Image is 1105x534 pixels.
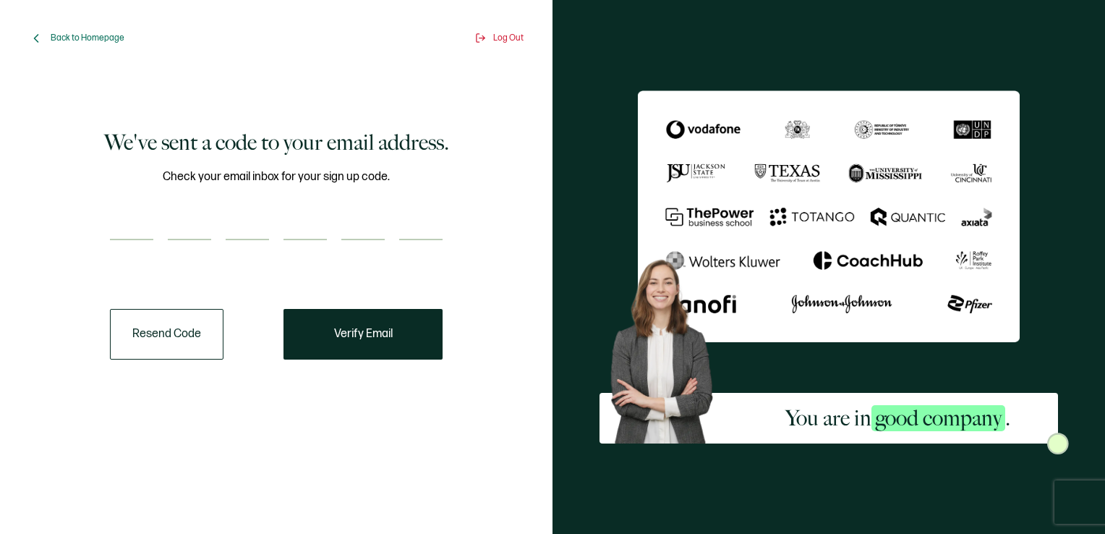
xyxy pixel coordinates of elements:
[104,128,449,157] h1: We've sent a code to your email address.
[600,250,737,444] img: Sertifier Signup - You are in <span class="strong-h">good company</span>. Hero
[1047,433,1069,454] img: Sertifier Signup
[334,329,393,340] span: Verify Email
[493,33,524,43] span: Log Out
[638,90,1020,342] img: Sertifier We've sent a code to your email address.
[51,33,124,43] span: Back to Homepage
[871,405,1005,431] span: good company
[785,404,1010,433] h2: You are in .
[163,168,390,186] span: Check your email inbox for your sign up code.
[283,309,443,360] button: Verify Email
[110,309,223,360] button: Resend Code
